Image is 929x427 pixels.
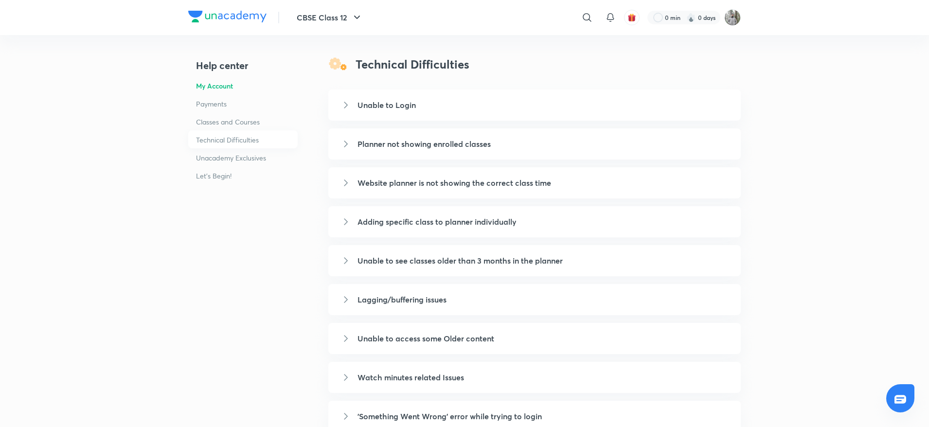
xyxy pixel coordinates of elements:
h5: Unable to Login [357,99,729,111]
h5: Watch minutes related Issues [357,372,729,383]
img: Koushik Dhenki [724,9,741,26]
img: Company Logo [188,11,267,22]
a: Planner not showing enrolled classes [328,128,741,160]
a: Unable to see classes older than 3 months in the planner [328,245,741,276]
a: Help center [188,54,298,77]
h5: 'Something Went Wrong' error while trying to login [357,410,729,422]
a: Classes and Courses [188,113,298,131]
a: Technical Difficulties [188,131,298,149]
h5: Unable to access some Older content [357,333,729,344]
a: Payments [188,95,298,113]
h5: Unable to see classes older than 3 months in the planner [357,255,729,267]
button: CBSE Class 12 [291,8,369,27]
a: Unacademy Exclusives [188,149,298,167]
a: My Account [188,77,298,95]
h5: Adding specific class to planner individually [357,216,729,228]
a: Unable to Login [328,89,741,121]
a: Adding specific class to planner individually [328,206,741,237]
a: Website planner is not showing the correct class time [328,167,741,198]
h5: Planner not showing enrolled classes [357,138,729,150]
a: Watch minutes related Issues [328,362,741,393]
a: Lagging/buffering issues [328,284,741,315]
img: streak [686,13,696,22]
h5: Website planner is not showing the correct class time [357,177,729,189]
button: avatar [624,10,640,25]
a: Company Logo [188,11,267,25]
h3: Technical Difficulties [356,57,741,71]
img: avatar [627,13,636,22]
a: Let's Begin! [188,167,298,185]
a: Unable to access some Older content [328,323,741,354]
img: technicalIssues.svg [328,54,348,74]
h5: Lagging/buffering issues [357,294,729,305]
